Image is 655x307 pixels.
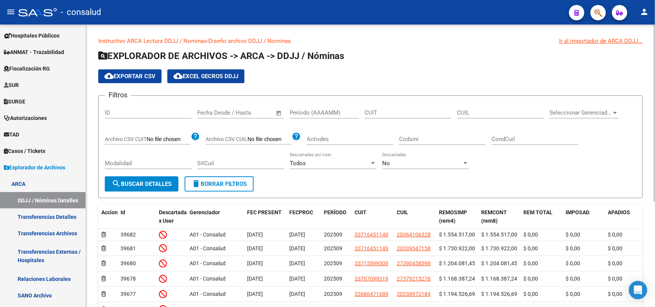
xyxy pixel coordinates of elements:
[481,291,517,297] span: $ 1.194.526,69
[566,291,580,297] span: $ 0,00
[289,276,305,282] span: [DATE]
[235,109,272,116] input: Fecha fin
[4,64,50,73] span: Fiscalización RG
[566,209,589,215] span: IMPOSAD
[355,276,388,282] span: 33707099319
[481,231,517,238] span: $ 1.554.517,00
[247,209,282,215] span: FEC PRESENT
[605,204,647,230] datatable-header-cell: APADIOS
[247,291,263,297] span: [DATE]
[147,136,191,143] input: Archivo CSV CUIT
[191,181,247,187] span: Borrar Filtros
[190,260,226,266] span: A01 - Consalud
[98,51,344,61] span: EXPLORADOR DE ARCHIVOS -> ARCA -> DDJJ / Nóminas
[523,276,538,282] span: $ 0,00
[173,71,183,80] mat-icon: cloud_download
[566,260,580,266] span: $ 0,00
[4,97,25,106] span: SURGE
[208,38,291,44] a: Diseño archivo DDJJ / Nominas
[104,73,155,80] span: Exportar CSV
[61,4,101,21] span: - consalud
[120,291,136,297] span: 39677
[608,245,622,251] span: $ 0,00
[185,176,254,192] button: Borrar Filtros
[98,69,162,83] button: Exportar CSV
[292,132,301,141] mat-icon: help
[324,245,342,251] span: 202509
[355,260,388,266] span: 33715599509
[439,276,475,282] span: $ 1.168.387,24
[566,245,580,251] span: $ 0,00
[351,204,394,230] datatable-header-cell: CUIT
[105,136,147,142] span: Archivo CSV CUIT
[523,245,538,251] span: $ 0,00
[101,209,118,215] span: Accion
[608,231,622,238] span: $ 0,00
[120,209,125,215] span: Id
[289,209,313,215] span: FECPROC
[190,276,226,282] span: A01 - Consalud
[247,231,263,238] span: [DATE]
[104,71,114,80] mat-icon: cloud_download
[186,204,244,230] datatable-header-cell: Gerenciador
[439,231,475,238] span: $ 1.554.517,00
[289,231,305,238] span: [DATE]
[4,81,19,89] span: SUR
[481,209,507,224] span: REMCONT (rem8)
[324,276,342,282] span: 202509
[439,209,467,224] span: REMOSIMP (rem4)
[275,109,284,118] button: Open calendar
[191,132,200,141] mat-icon: help
[4,163,65,172] span: Explorador de Archivos
[247,276,263,282] span: [DATE]
[523,209,553,215] span: REM TOTAL
[397,231,431,238] span: 20364106328
[173,73,238,80] span: EXCEL GECROS DDJJ
[4,147,45,155] span: Casos / Tickets
[394,204,436,230] datatable-header-cell: CUIL
[156,204,186,230] datatable-header-cell: Descartada x User
[436,204,478,230] datatable-header-cell: REMOSIMP (rem4)
[286,204,321,230] datatable-header-cell: FECPROC
[439,291,475,297] span: $ 1.194.526,69
[523,231,538,238] span: $ 0,00
[4,114,47,122] span: Autorizaciones
[608,291,622,297] span: $ 0,00
[559,37,643,45] div: Ir al importador de ARCA DDJJ...
[117,204,156,230] datatable-header-cell: Id
[105,176,178,192] button: Buscar Detalles
[289,291,305,297] span: [DATE]
[120,245,136,251] span: 39681
[112,181,172,187] span: Buscar Detalles
[321,204,351,230] datatable-header-cell: PERÍODO
[324,231,342,238] span: 202509
[355,291,388,297] span: 33686471689
[244,204,286,230] datatable-header-cell: FEC PRESENT
[355,209,366,215] span: CUIT
[197,109,228,116] input: Fecha inicio
[289,260,305,266] span: [DATE]
[397,245,431,251] span: 20339547158
[520,204,563,230] datatable-header-cell: REM TOTAL
[290,160,306,167] span: Todos
[289,245,305,251] span: [DATE]
[608,260,622,266] span: $ 0,00
[566,276,580,282] span: $ 0,00
[190,291,226,297] span: A01 - Consalud
[608,276,622,282] span: $ 0,00
[190,231,226,238] span: A01 - Consalud
[629,281,647,299] div: Open Intercom Messenger
[397,276,431,282] span: 27379215276
[190,209,220,215] span: Gerenciador
[397,209,408,215] span: CUIL
[481,260,517,266] span: $ 1.204.081,45
[247,260,263,266] span: [DATE]
[247,136,292,143] input: Archivo CSV CUIL
[478,204,520,230] datatable-header-cell: REMCONT (rem8)
[120,260,136,266] span: 39680
[112,179,121,188] mat-icon: search
[167,69,244,83] button: EXCEL GECROS DDJJ
[159,209,187,224] span: Descartada x User
[324,260,342,266] span: 202509
[523,291,538,297] span: $ 0,00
